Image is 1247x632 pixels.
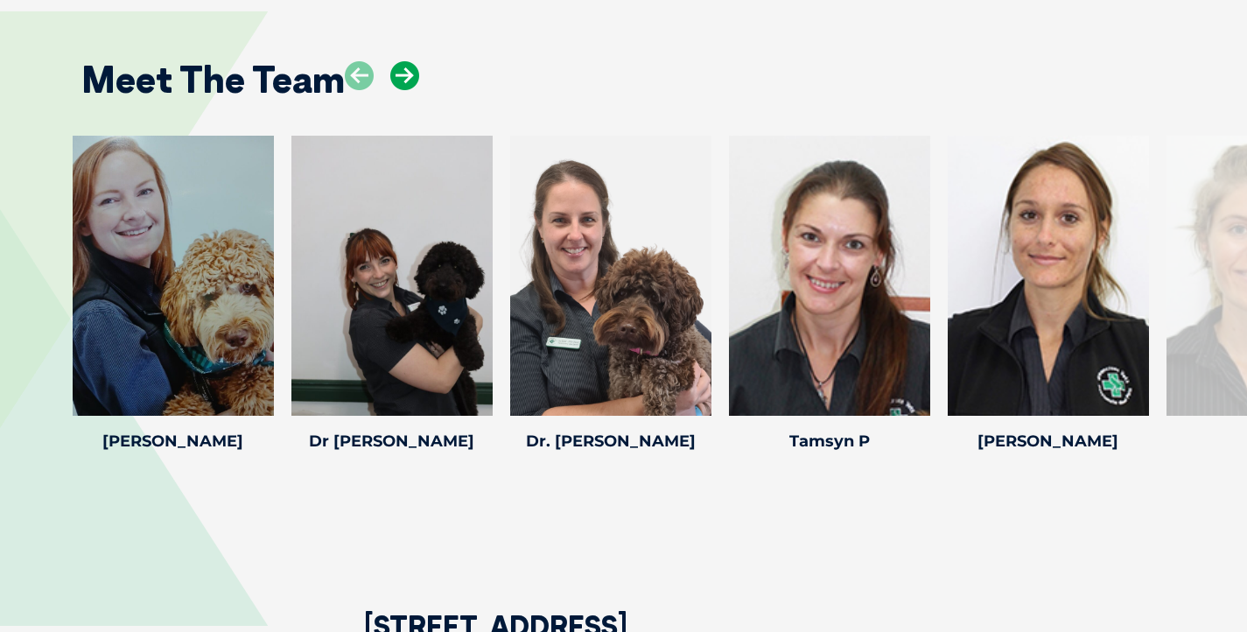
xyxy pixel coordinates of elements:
h2: Meet The Team [81,61,345,98]
h4: [PERSON_NAME] [948,433,1149,449]
h4: Dr. [PERSON_NAME] [510,433,711,449]
h4: Tamsyn P [729,433,930,449]
h4: [PERSON_NAME] [73,433,274,449]
h4: Dr [PERSON_NAME] [291,433,493,449]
